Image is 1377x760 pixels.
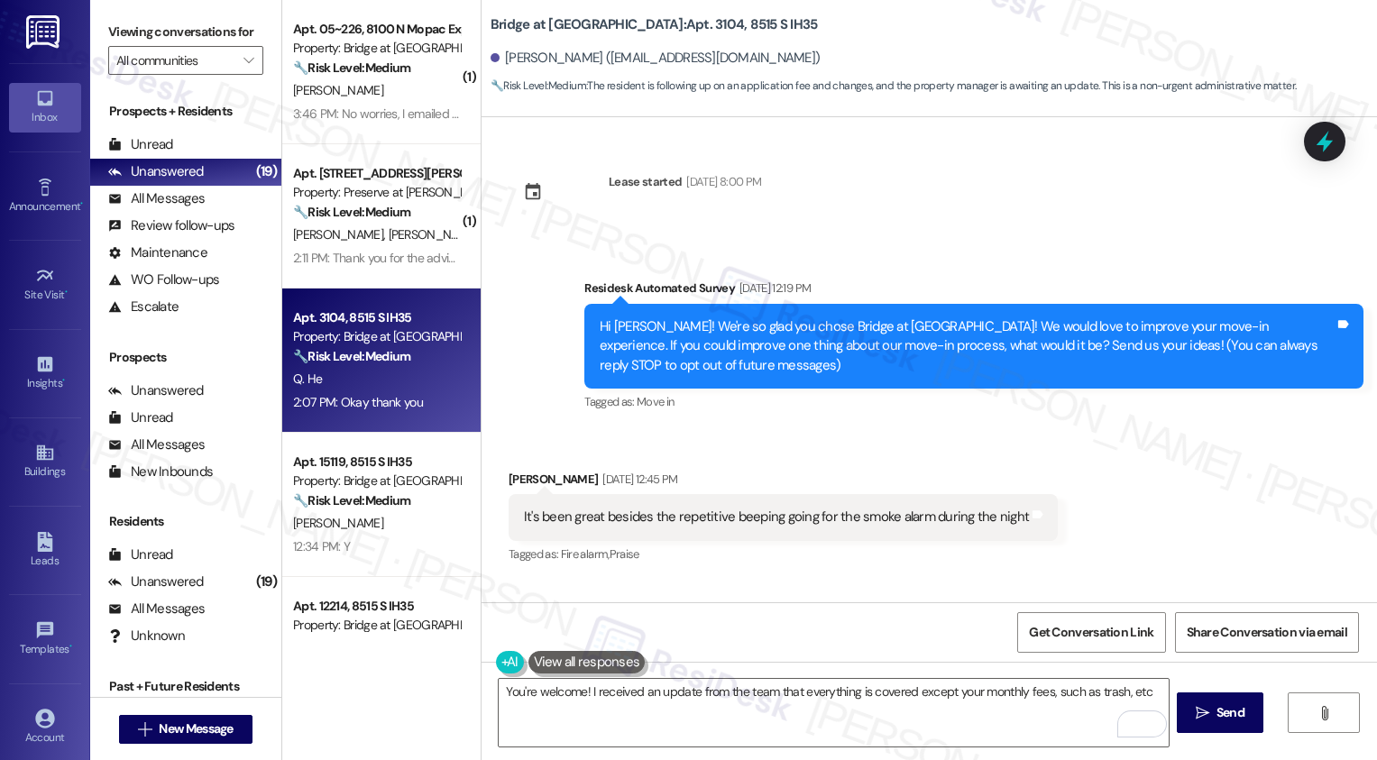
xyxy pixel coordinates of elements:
[682,172,761,191] div: [DATE] 8:00 PM
[108,162,204,181] div: Unanswered
[293,515,383,531] span: [PERSON_NAME]
[600,317,1335,375] div: Hi [PERSON_NAME]! We're so glad you chose Bridge at [GEOGRAPHIC_DATA]! We would love to improve y...
[69,640,72,653] span: •
[108,627,185,646] div: Unknown
[26,15,63,49] img: ResiDesk Logo
[561,546,610,562] span: Fire alarm ,
[9,349,81,398] a: Insights •
[293,226,389,243] span: [PERSON_NAME]
[293,39,460,58] div: Property: Bridge at [GEOGRAPHIC_DATA]
[65,286,68,298] span: •
[108,600,205,618] div: All Messages
[293,327,460,346] div: Property: Bridge at [GEOGRAPHIC_DATA]
[1216,703,1244,722] span: Send
[108,135,173,154] div: Unread
[108,545,173,564] div: Unread
[293,60,410,76] strong: 🔧 Risk Level: Medium
[252,568,281,596] div: (19)
[90,677,281,696] div: Past + Future Residents
[9,437,81,486] a: Buildings
[610,546,639,562] span: Praise
[499,679,1169,746] textarea: To enrich screen reader interactions, please activate Accessibility in Grammarly extension settings
[584,389,1363,415] div: Tagged as:
[1187,623,1347,642] span: Share Conversation via email
[90,512,281,531] div: Residents
[108,189,205,208] div: All Messages
[90,348,281,367] div: Prospects
[491,15,818,34] b: Bridge at [GEOGRAPHIC_DATA]: Apt. 3104, 8515 S IH35
[293,308,460,327] div: Apt. 3104, 8515 S IH35
[598,470,677,489] div: [DATE] 12:45 PM
[509,470,1058,495] div: [PERSON_NAME]
[9,261,81,309] a: Site Visit •
[293,492,410,508] strong: 🔧 Risk Level: Medium
[119,715,252,744] button: New Message
[293,538,350,554] div: 12:34 PM: Y
[293,616,460,635] div: Property: Bridge at [GEOGRAPHIC_DATA]
[108,381,204,400] div: Unanswered
[108,216,234,235] div: Review follow-ups
[90,102,281,121] div: Prospects + Residents
[252,158,281,186] div: (19)
[9,615,81,664] a: Templates •
[108,18,263,46] label: Viewing conversations for
[80,197,83,210] span: •
[509,541,1058,567] div: Tagged as:
[108,270,219,289] div: WO Follow-ups
[108,572,204,591] div: Unanswered
[243,53,253,68] i: 
[9,703,81,752] a: Account
[108,408,173,427] div: Unread
[9,83,81,132] a: Inbox
[293,20,460,39] div: Apt. 05~226, 8100 N Mopac Expwy
[293,472,460,490] div: Property: Bridge at [GEOGRAPHIC_DATA]
[491,49,820,68] div: [PERSON_NAME] ([EMAIL_ADDRESS][DOMAIN_NAME])
[293,250,462,266] div: 2:11 PM: Thank you for the advice
[609,172,683,191] div: Lease started
[524,508,1029,527] div: It's been great besides the repetitive beeping going for the smoke alarm during the night
[9,527,81,575] a: Leads
[293,105,931,122] div: 3:46 PM: No worries, I emailed them a few weeks ago and I saw that I was charged a renewal fee so...
[637,394,674,409] span: Move in
[108,462,213,481] div: New Inbounds
[108,298,179,316] div: Escalate
[138,722,151,737] i: 
[735,279,811,298] div: [DATE] 12:19 PM
[293,597,460,616] div: Apt. 12214, 8515 S IH35
[1177,692,1264,733] button: Send
[293,183,460,202] div: Property: Preserve at [PERSON_NAME][GEOGRAPHIC_DATA]
[116,46,234,75] input: All communities
[159,719,233,738] span: New Message
[293,348,410,364] strong: 🔧 Risk Level: Medium
[108,243,207,262] div: Maintenance
[1017,612,1165,653] button: Get Conversation Link
[491,77,1297,96] span: : The resident is following up on an application fee and changes, and the property manager is awa...
[293,164,460,183] div: Apt. [STREET_ADDRESS][PERSON_NAME]
[491,78,586,93] strong: 🔧 Risk Level: Medium
[1029,623,1153,642] span: Get Conversation Link
[388,226,478,243] span: [PERSON_NAME]
[584,279,1363,304] div: Residesk Automated Survey
[293,453,460,472] div: Apt. 15119, 8515 S IH35
[1317,706,1331,720] i: 
[1175,612,1359,653] button: Share Conversation via email
[293,371,323,387] span: Q. He
[293,204,410,220] strong: 🔧 Risk Level: Medium
[1196,706,1209,720] i: 
[108,435,205,454] div: All Messages
[62,374,65,387] span: •
[293,394,423,410] div: 2:07 PM: Okay thank you
[293,82,383,98] span: [PERSON_NAME]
